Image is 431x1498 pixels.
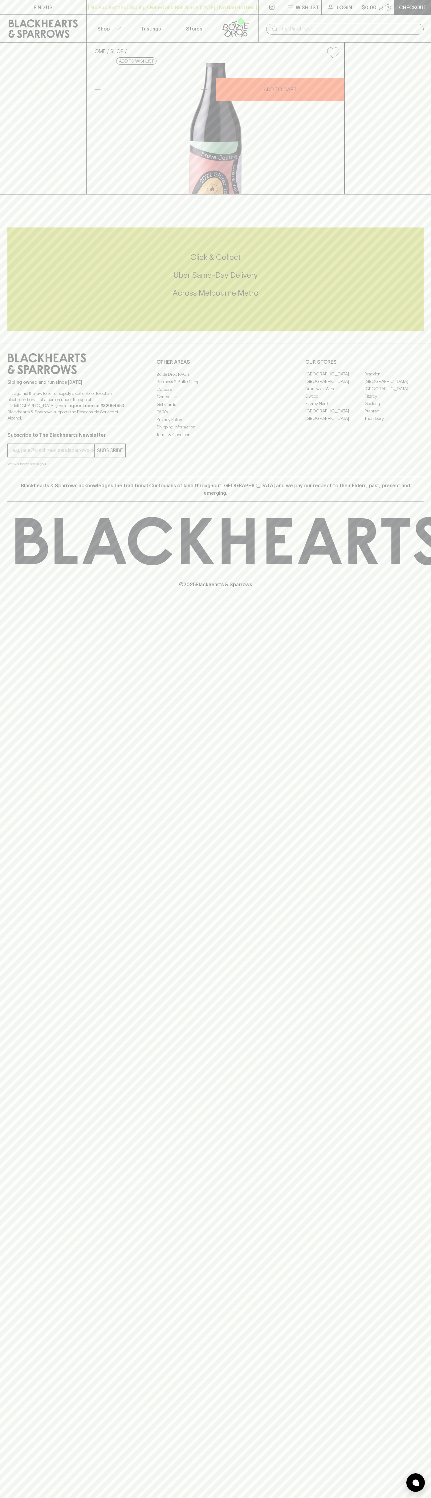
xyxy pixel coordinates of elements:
[7,288,424,298] h5: Across Melbourne Metro
[157,358,275,366] p: OTHER AREAS
[157,386,275,393] a: Careers
[364,370,424,378] a: Braddon
[413,1480,419,1486] img: bubble-icon
[364,378,424,385] a: [GEOGRAPHIC_DATA]
[186,25,202,32] p: Stores
[399,4,427,11] p: Checkout
[91,48,106,54] a: HOME
[67,403,124,408] strong: Liquor License #32064953
[12,482,419,497] p: Blackhearts & Sparrows acknowledges the traditional Custodians of land throughout [GEOGRAPHIC_DAT...
[264,86,297,93] p: ADD TO CART
[87,63,344,194] img: 38795.png
[97,447,123,454] p: SUBSCRIBE
[281,24,419,34] input: Try "Pinot noir"
[305,358,424,366] p: OUR STORES
[157,393,275,401] a: Contact Us
[7,431,126,439] p: Subscribe to The Blackhearts Newsletter
[305,400,364,407] a: Fitzroy North
[7,270,424,280] h5: Uber Same-Day Delivery
[7,252,424,262] h5: Click & Collect
[364,393,424,400] a: Fitzroy
[216,78,344,101] button: ADD TO CART
[305,407,364,415] a: [GEOGRAPHIC_DATA]
[110,48,124,54] a: SHOP
[364,400,424,407] a: Geelong
[305,415,364,422] a: [GEOGRAPHIC_DATA]
[7,379,126,385] p: Sibling owned and run since [DATE]
[364,415,424,422] a: Thornbury
[141,25,161,32] p: Tastings
[305,393,364,400] a: Elwood
[157,408,275,416] a: FAQ's
[364,407,424,415] a: Prahran
[87,15,130,42] button: Shop
[337,4,352,11] p: Login
[116,57,157,65] button: Add to wishlist
[296,4,319,11] p: Wishlist
[7,227,424,331] div: Call to action block
[157,416,275,423] a: Privacy Policy
[34,4,53,11] p: FIND US
[362,4,376,11] p: $0.00
[95,444,125,457] button: SUBSCRIBE
[325,45,342,61] button: Add to wishlist
[157,401,275,408] a: Gift Cards
[305,378,364,385] a: [GEOGRAPHIC_DATA]
[305,385,364,393] a: Brunswick West
[129,15,173,42] a: Tastings
[157,378,275,386] a: Business & Bulk Gifting
[157,370,275,378] a: Bottle Drop FAQ's
[173,15,216,42] a: Stores
[157,424,275,431] a: Shipping Information
[157,431,275,438] a: Terms & Conditions
[305,370,364,378] a: [GEOGRAPHIC_DATA]
[387,6,389,9] p: 0
[7,390,126,421] p: It is against the law to sell or supply alcohol to, or to obtain alcohol on behalf of a person un...
[7,461,126,467] p: We will never spam you
[364,385,424,393] a: [GEOGRAPHIC_DATA]
[12,445,94,455] input: e.g. jane@blackheartsandsparrows.com.au
[97,25,110,32] p: Shop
